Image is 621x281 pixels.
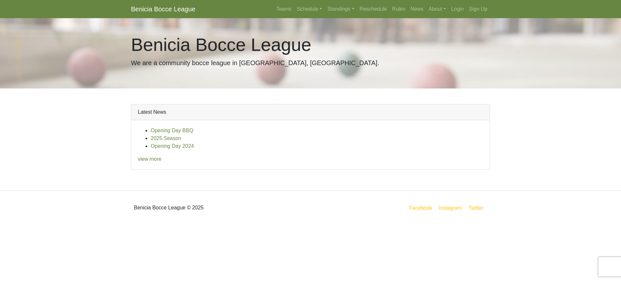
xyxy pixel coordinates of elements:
[357,3,390,16] a: Reschedule
[467,204,489,212] a: Twitter
[325,3,357,16] a: Standings
[131,58,490,68] p: We are a community bocce league in [GEOGRAPHIC_DATA], [GEOGRAPHIC_DATA].
[408,3,426,16] a: News
[131,34,490,55] h1: Benicia Bocce League
[274,3,294,16] a: Teams
[449,3,466,16] a: Login
[408,204,433,212] a: Facebook
[151,128,193,133] a: Opening Day BBQ
[126,196,310,219] div: Benicia Bocce League © 2025
[437,204,463,212] a: Instagram
[138,156,161,162] a: view more
[131,104,490,120] div: Latest News
[151,143,194,149] a: Opening Day 2024
[131,3,195,16] a: Benicia Bocce League
[466,3,490,16] a: Sign Up
[294,3,325,16] a: Schedule
[389,3,408,16] a: Rules
[151,135,181,141] a: 2025 Season
[426,3,449,16] a: About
